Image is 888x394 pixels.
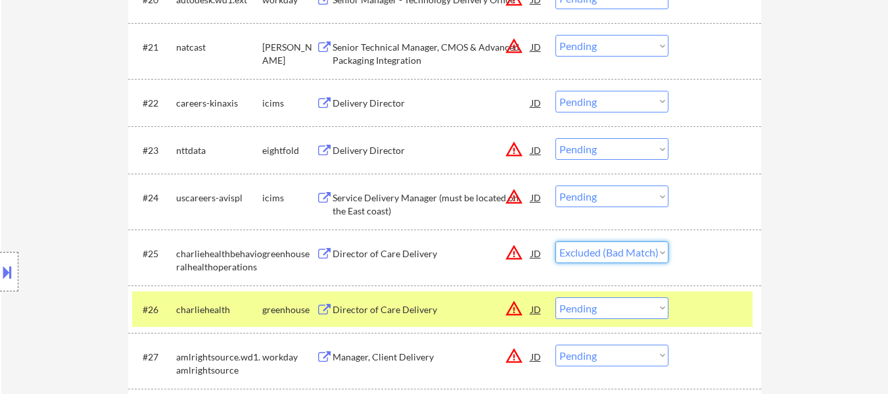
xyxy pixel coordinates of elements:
div: icims [262,191,316,205]
div: #21 [143,41,166,54]
div: Senior Technical Manager, CMOS & Advanced Packaging Integration [333,41,531,66]
div: workday [262,351,316,364]
div: JD [530,345,543,368]
div: JD [530,35,543,59]
div: JD [530,185,543,209]
button: warning_amber [505,140,523,159]
div: Director of Care Delivery [333,303,531,316]
div: Director of Care Delivery [333,247,531,260]
div: JD [530,138,543,162]
button: warning_amber [505,347,523,365]
div: icims [262,97,316,110]
div: greenhouse [262,247,316,260]
div: JD [530,297,543,321]
button: warning_amber [505,37,523,55]
div: JD [530,241,543,265]
div: Delivery Director [333,97,531,110]
div: Delivery Director [333,144,531,157]
div: [PERSON_NAME] [262,41,316,66]
div: greenhouse [262,303,316,316]
div: Manager, Client Delivery [333,351,531,364]
div: JD [530,91,543,114]
div: natcast [176,41,262,54]
button: warning_amber [505,299,523,318]
button: warning_amber [505,187,523,206]
div: eightfold [262,144,316,157]
button: warning_amber [505,243,523,262]
div: Service Delivery Manager (must be located on the East coast) [333,191,531,217]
